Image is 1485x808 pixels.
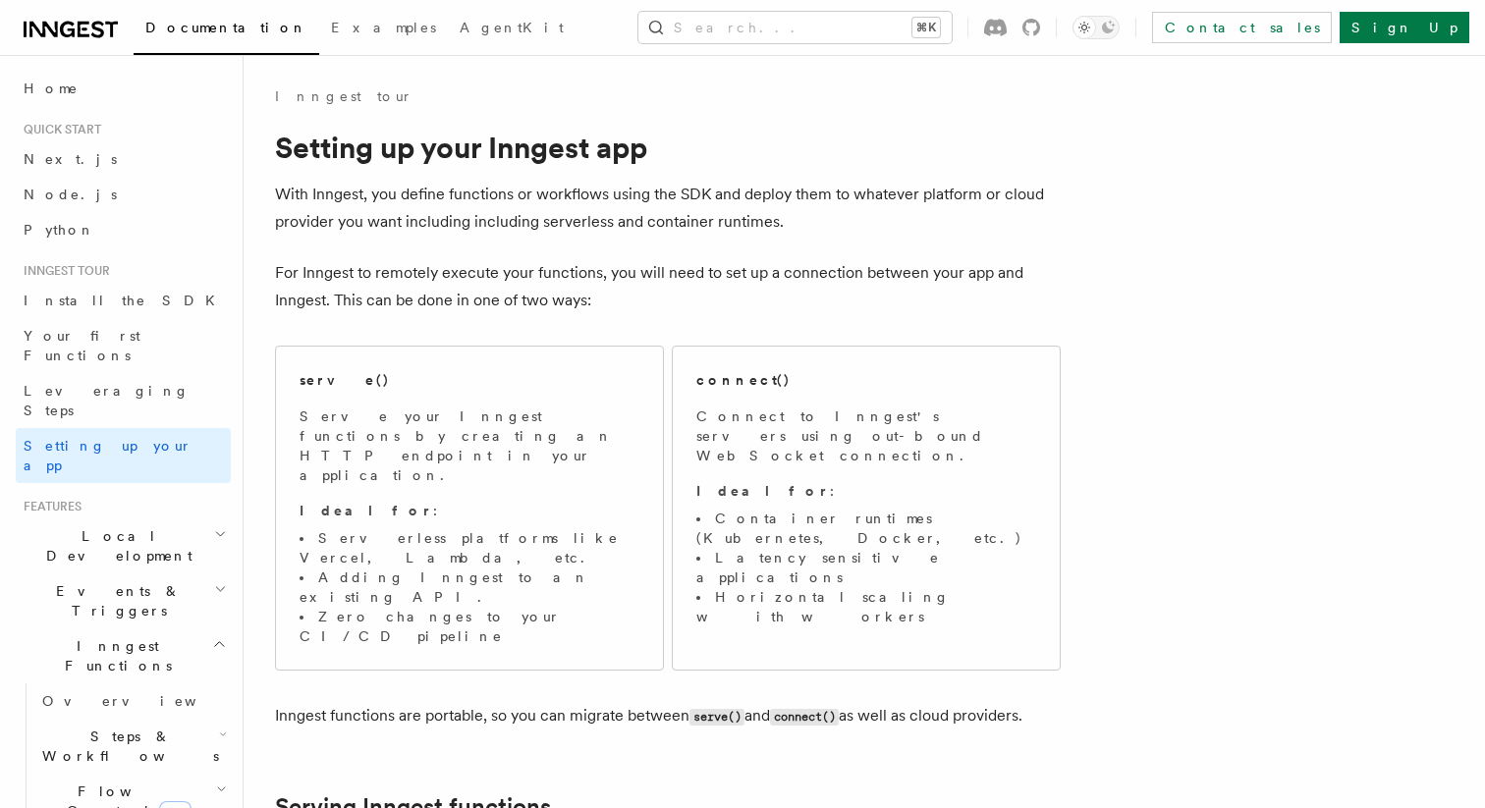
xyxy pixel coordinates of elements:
[300,370,390,390] h2: serve()
[275,86,412,106] a: Inngest tour
[16,581,214,620] span: Events & Triggers
[16,526,214,566] span: Local Development
[16,212,231,247] a: Python
[300,503,433,518] strong: Ideal for
[275,130,1061,165] h1: Setting up your Inngest app
[696,509,1036,548] li: Container runtimes (Kubernetes, Docker, etc.)
[275,181,1061,236] p: With Inngest, you define functions or workflows using the SDK and deploy them to whatever platfor...
[770,709,839,726] code: connect()
[696,370,791,390] h2: connect()
[696,587,1036,626] li: Horizontal scaling with workers
[696,481,1036,501] p: :
[300,528,639,567] li: Serverless platforms like Vercel, Lambda, etc.
[300,607,639,646] li: Zero changes to your CI/CD pipeline
[145,20,307,35] span: Documentation
[300,501,639,520] p: :
[16,122,101,137] span: Quick start
[1072,16,1120,39] button: Toggle dark mode
[275,702,1061,730] p: Inngest functions are portable, so you can migrate between and as well as cloud providers.
[24,438,192,473] span: Setting up your app
[24,293,227,308] span: Install the SDK
[331,20,436,35] span: Examples
[16,636,212,675] span: Inngest Functions
[24,151,117,167] span: Next.js
[24,222,95,238] span: Python
[16,518,231,573] button: Local Development
[696,548,1036,587] li: Latency sensitive applications
[16,318,231,373] a: Your first Functions
[448,6,576,53] a: AgentKit
[24,383,190,418] span: Leveraging Steps
[319,6,448,53] a: Examples
[134,6,319,55] a: Documentation
[24,328,140,363] span: Your first Functions
[912,18,940,37] kbd: ⌘K
[696,406,1036,465] p: Connect to Inngest's servers using out-bound WebSocket connection.
[16,177,231,212] a: Node.js
[16,263,110,279] span: Inngest tour
[34,719,231,774] button: Steps & Workflows
[42,693,245,709] span: Overview
[300,406,639,485] p: Serve your Inngest functions by creating an HTTP endpoint in your application.
[16,71,231,106] a: Home
[460,20,564,35] span: AgentKit
[689,709,744,726] code: serve()
[696,483,830,499] strong: Ideal for
[24,79,79,98] span: Home
[1340,12,1469,43] a: Sign Up
[1152,12,1332,43] a: Contact sales
[16,283,231,318] a: Install the SDK
[275,346,664,671] a: serve()Serve your Inngest functions by creating an HTTP endpoint in your application.Ideal for:Se...
[24,187,117,202] span: Node.js
[672,346,1061,671] a: connect()Connect to Inngest's servers using out-bound WebSocket connection.Ideal for:Container ru...
[275,259,1061,314] p: For Inngest to remotely execute your functions, you will need to set up a connection between your...
[34,727,219,766] span: Steps & Workflows
[16,499,82,514] span: Features
[16,628,231,683] button: Inngest Functions
[300,567,639,607] li: Adding Inngest to an existing API.
[34,683,231,719] a: Overview
[16,428,231,483] a: Setting up your app
[16,573,231,628] button: Events & Triggers
[16,141,231,177] a: Next.js
[638,12,952,43] button: Search...⌘K
[16,373,231,428] a: Leveraging Steps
